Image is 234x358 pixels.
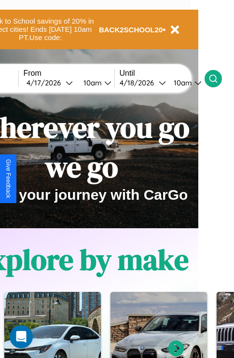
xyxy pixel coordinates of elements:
[5,159,12,198] div: Give Feedback
[24,78,76,88] button: 4/17/2026
[76,78,114,88] button: 10am
[27,78,66,87] div: 4 / 17 / 2026
[169,78,194,87] div: 10am
[120,69,205,78] label: Until
[99,26,163,34] b: BACK2SCHOOL20
[24,69,114,78] label: From
[79,78,104,87] div: 10am
[10,325,33,348] div: Open Intercom Messenger
[120,78,159,87] div: 4 / 18 / 2026
[166,78,205,88] button: 10am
